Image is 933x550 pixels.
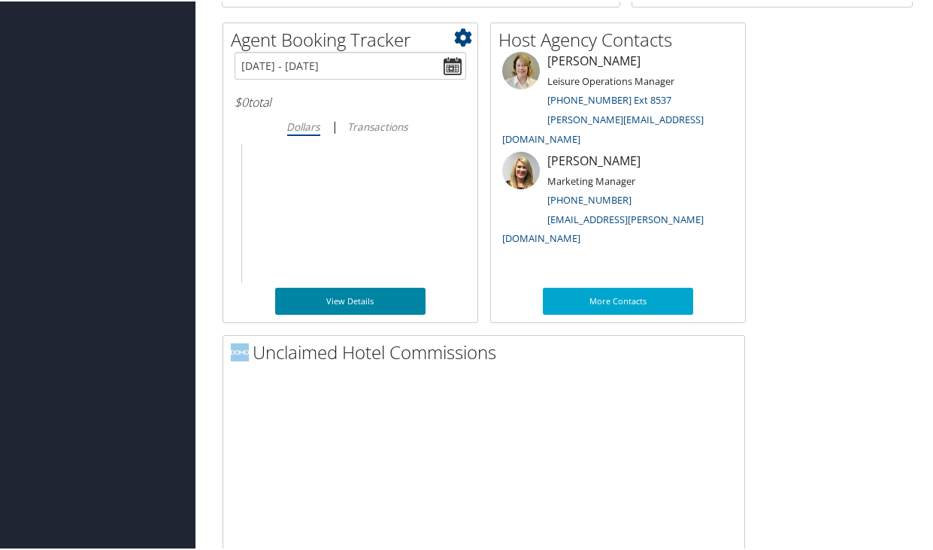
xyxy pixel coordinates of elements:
[502,150,540,188] img: ali-moffitt.jpg
[495,150,741,250] li: [PERSON_NAME]
[502,50,540,88] img: meredith-price.jpg
[287,118,320,132] i: Dollars
[235,92,466,109] h6: total
[235,116,466,134] div: |
[498,26,745,51] h2: Host Agency Contacts
[502,111,704,144] a: [PERSON_NAME][EMAIL_ADDRESS][DOMAIN_NAME]
[348,118,408,132] i: Transactions
[235,92,248,109] span: $0
[543,286,693,313] a: More Contacts
[502,211,704,244] a: [EMAIL_ADDRESS][PERSON_NAME][DOMAIN_NAME]
[547,73,674,86] small: Leisure Operations Manager
[547,92,671,105] a: [PHONE_NUMBER] Ext 8537
[275,286,426,313] a: View Details
[231,342,249,360] img: domo-logo.png
[547,192,632,205] a: [PHONE_NUMBER]
[547,173,635,186] small: Marketing Manager
[495,50,741,150] li: [PERSON_NAME]
[231,26,477,51] h2: Agent Booking Tracker
[231,338,744,364] h2: Unclaimed Hotel Commissions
